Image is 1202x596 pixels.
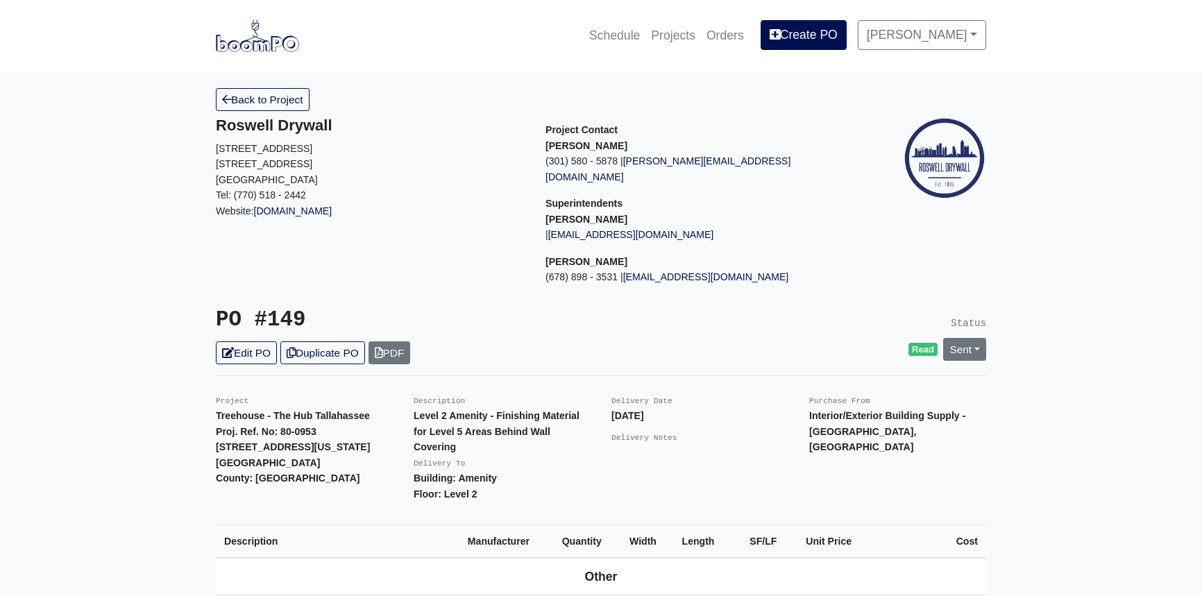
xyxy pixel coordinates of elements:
a: Back to Project [216,88,310,111]
small: Status [951,318,986,329]
th: Unit Price [785,525,860,558]
th: Length [674,525,733,558]
small: Description [414,397,465,405]
strong: Building: Amenity [414,472,497,484]
p: | [545,227,854,243]
strong: [STREET_ADDRESS][US_STATE] [216,441,370,452]
small: Purchase From [809,397,870,405]
th: Width [621,525,674,558]
strong: [PERSON_NAME] [545,256,627,267]
th: SF/LF [733,525,786,558]
a: [PERSON_NAME][EMAIL_ADDRESS][DOMAIN_NAME] [545,155,790,182]
small: Delivery Date [611,397,672,405]
a: [DOMAIN_NAME] [254,205,332,216]
a: Create PO [761,20,847,49]
b: Other [585,570,618,584]
p: (301) 580 - 5878 | [545,153,854,185]
div: Website: [216,117,525,219]
strong: Level 2 Amenity - Finishing Material for Level 5 Areas Behind Wall Covering [414,410,579,452]
a: Orders [701,20,750,51]
span: Superintendents [545,198,623,209]
a: PDF [369,341,411,364]
a: [PERSON_NAME] [858,20,986,49]
a: [EMAIL_ADDRESS][DOMAIN_NAME] [623,271,789,282]
a: [EMAIL_ADDRESS][DOMAIN_NAME] [548,229,714,240]
h5: Roswell Drywall [216,117,525,135]
strong: [PERSON_NAME] [545,214,627,225]
p: (678) 898 - 3531 | [545,269,854,285]
strong: [GEOGRAPHIC_DATA] [216,457,320,468]
span: Project Contact [545,124,618,135]
a: Sent [943,338,986,361]
p: [GEOGRAPHIC_DATA] [216,172,525,188]
p: [STREET_ADDRESS] [216,156,525,172]
th: Quantity [554,525,621,558]
a: Schedule [584,20,645,51]
th: Description [216,525,459,558]
strong: [DATE] [611,410,644,421]
h3: PO #149 [216,307,591,333]
small: Project [216,397,248,405]
strong: Proj. Ref. No: 80-0953 [216,426,316,437]
p: Interior/Exterior Building Supply - [GEOGRAPHIC_DATA], [GEOGRAPHIC_DATA] [809,408,986,455]
img: boomPO [216,19,299,51]
strong: [PERSON_NAME] [545,140,627,151]
a: Projects [645,20,701,51]
p: [STREET_ADDRESS] [216,141,525,157]
th: Cost [860,525,986,558]
p: Tel: (770) 518 - 2442 [216,187,525,203]
th: Manufacturer [459,525,554,558]
a: Duplicate PO [280,341,365,364]
a: Edit PO [216,341,277,364]
strong: Floor: Level 2 [414,488,477,500]
strong: Treehouse - The Hub Tallahassee [216,410,370,421]
small: Delivery Notes [611,434,677,442]
span: Read [908,343,938,357]
strong: County: [GEOGRAPHIC_DATA] [216,472,360,484]
small: Delivery To [414,459,465,468]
